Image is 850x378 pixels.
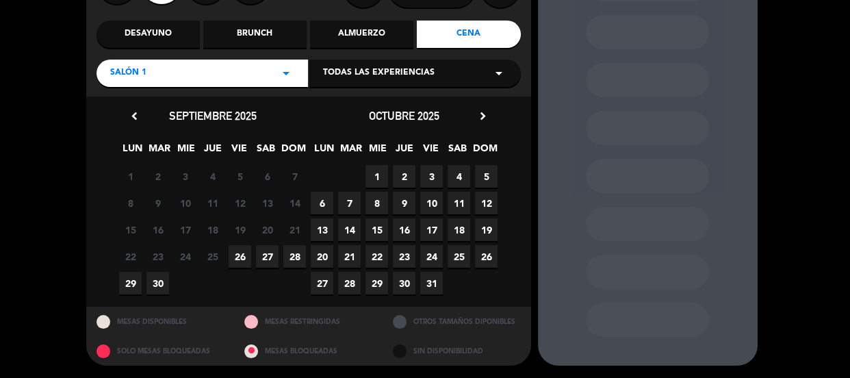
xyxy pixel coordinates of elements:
[203,21,307,48] div: Brunch
[110,66,146,80] span: Salón 1
[338,218,361,241] span: 14
[119,165,142,188] span: 1
[365,192,388,214] span: 8
[256,192,279,214] span: 13
[475,218,498,241] span: 19
[383,336,531,366] div: SIN DISPONIBILIDAD
[393,272,415,294] span: 30
[121,140,144,163] span: LUN
[473,140,495,163] span: DOM
[475,245,498,268] span: 26
[119,245,142,268] span: 22
[174,165,196,188] span: 3
[201,192,224,214] span: 11
[256,218,279,241] span: 20
[393,165,415,188] span: 2
[310,21,413,48] div: Almuerzo
[365,245,388,268] span: 22
[169,109,257,123] span: septiembre 2025
[119,272,142,294] span: 29
[96,21,200,48] div: Desayuno
[201,165,224,188] span: 4
[174,192,196,214] span: 10
[86,307,235,336] div: MESAS DISPONIBLES
[420,140,442,163] span: VIE
[283,192,306,214] span: 14
[148,140,170,163] span: MAR
[146,245,169,268] span: 23
[475,165,498,188] span: 5
[338,192,361,214] span: 7
[448,218,470,241] span: 18
[229,192,251,214] span: 12
[313,140,335,163] span: LUN
[420,245,443,268] span: 24
[256,245,279,268] span: 27
[283,218,306,241] span: 21
[234,336,383,366] div: MESAS BLOQUEADAS
[365,218,388,241] span: 15
[393,192,415,214] span: 9
[366,140,389,163] span: MIE
[446,140,469,163] span: SAB
[119,192,142,214] span: 8
[146,272,169,294] span: 30
[365,165,388,188] span: 1
[475,192,498,214] span: 12
[383,307,531,336] div: OTROS TAMAÑOS DIPONIBLES
[365,272,388,294] span: 29
[229,218,251,241] span: 19
[201,140,224,163] span: JUE
[420,165,443,188] span: 3
[86,336,235,366] div: SOLO MESAS BLOQUEADAS
[393,218,415,241] span: 16
[256,165,279,188] span: 6
[448,165,470,188] span: 4
[201,245,224,268] span: 25
[234,307,383,336] div: MESAS RESTRINGIDAS
[417,21,520,48] div: Cena
[146,218,169,241] span: 16
[338,272,361,294] span: 28
[283,245,306,268] span: 28
[311,245,333,268] span: 20
[127,109,142,123] i: chevron_left
[393,140,415,163] span: JUE
[311,192,333,214] span: 6
[201,218,224,241] span: 18
[339,140,362,163] span: MAR
[311,218,333,241] span: 13
[278,65,294,81] i: arrow_drop_down
[146,165,169,188] span: 2
[281,140,304,163] span: DOM
[476,109,490,123] i: chevron_right
[448,192,470,214] span: 11
[174,218,196,241] span: 17
[369,109,439,123] span: octubre 2025
[420,272,443,294] span: 31
[229,165,251,188] span: 5
[420,192,443,214] span: 10
[311,272,333,294] span: 27
[255,140,277,163] span: SAB
[174,245,196,268] span: 24
[338,245,361,268] span: 21
[175,140,197,163] span: MIE
[229,245,251,268] span: 26
[228,140,250,163] span: VIE
[146,192,169,214] span: 9
[119,218,142,241] span: 15
[393,245,415,268] span: 23
[448,245,470,268] span: 25
[323,66,435,80] span: Todas las experiencias
[491,65,507,81] i: arrow_drop_down
[420,218,443,241] span: 17
[283,165,306,188] span: 7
